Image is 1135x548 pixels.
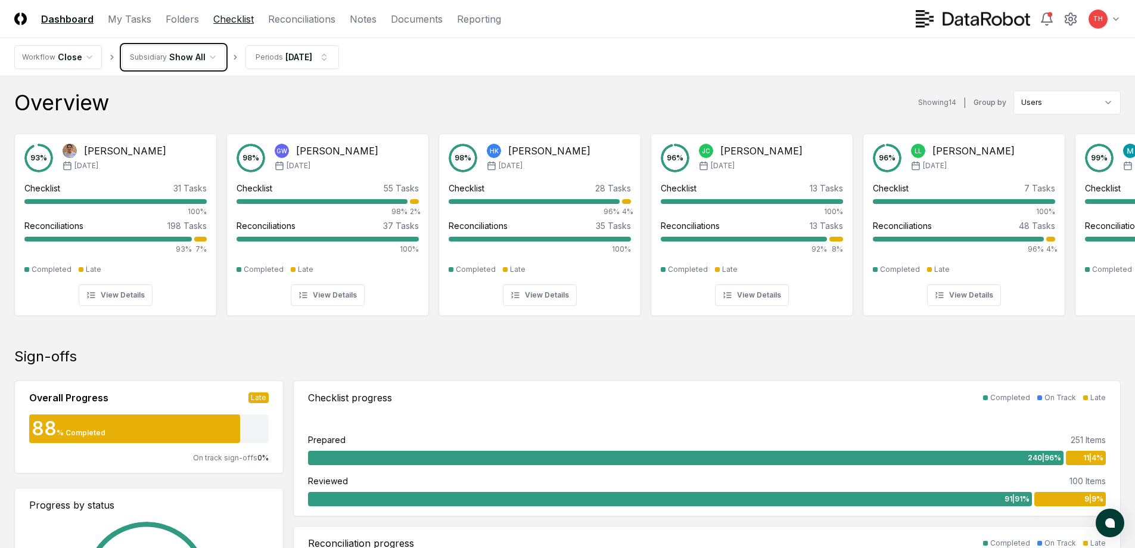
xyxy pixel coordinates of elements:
div: 100% [873,206,1055,217]
span: JC [702,147,710,156]
a: Checklist progressCompletedOn TrackLatePrepared251 Items240|96%11|4%Reviewed100 Items91|91%9|9% [293,380,1121,516]
div: 55 Tasks [384,182,419,194]
a: 96%JC[PERSON_NAME][DATE]Checklist13 Tasks100%Reconciliations13 Tasks92%8%CompletedLateView Details [651,124,853,316]
button: View Details [715,284,789,306]
button: View Details [927,284,1001,306]
div: Periods [256,52,283,63]
div: 96% [449,206,620,217]
div: Reconciliations [237,219,296,232]
div: Completed [32,264,71,275]
div: 100% [661,206,843,217]
div: [DATE] [285,51,312,63]
button: atlas-launcher [1096,509,1124,537]
div: Late [86,264,101,275]
div: Sign-offs [14,347,1121,366]
span: LL [915,147,922,156]
span: GW [276,147,287,156]
span: [DATE] [923,160,947,171]
span: 0 % [257,453,269,462]
div: 100 Items [1069,475,1106,487]
span: On track sign-offs [193,453,257,462]
div: Completed [880,264,920,275]
div: 100% [237,244,419,255]
a: 93%Dina Abdelmageed[PERSON_NAME][DATE]Checklist31 Tasks100%Reconciliations198 Tasks93%7%Completed... [14,124,217,316]
a: Dashboard [41,12,94,26]
img: Logo [14,13,27,25]
div: Overall Progress [29,391,108,405]
nav: breadcrumb [14,45,339,69]
div: 98% [237,206,408,217]
div: Checklist [873,182,909,194]
div: 48 Tasks [1019,219,1055,232]
a: 98%GW[PERSON_NAME][DATE]Checklist55 Tasks98%2%Reconciliations37 Tasks100%CompletedLateView Details [226,124,429,316]
div: 251 Items [1071,434,1106,446]
div: Late [1090,392,1106,403]
a: Notes [350,12,377,26]
a: Folders [166,12,199,26]
div: 96% [873,244,1044,255]
div: 93% [24,244,192,255]
a: Reconciliations [268,12,335,26]
div: Showing 14 [918,97,956,108]
div: 2% [410,206,419,217]
div: 198 Tasks [167,219,207,232]
div: Checklist [24,182,60,194]
div: Late [298,264,313,275]
a: 96%LL[PERSON_NAME][DATE]Checklist7 Tasks100%Reconciliations48 Tasks96%4%CompletedLateView Details [863,124,1065,316]
div: 4% [1046,244,1055,255]
button: Periods[DATE] [245,45,339,69]
div: 13 Tasks [810,182,843,194]
span: 11 | 4 % [1083,453,1103,463]
div: [PERSON_NAME] [84,144,166,158]
button: View Details [291,284,365,306]
div: Overview [14,91,109,114]
div: 35 Tasks [596,219,631,232]
div: [PERSON_NAME] [932,144,1015,158]
div: Checklist progress [308,391,392,405]
div: 31 Tasks [173,182,207,194]
span: [DATE] [74,160,98,171]
a: Reporting [457,12,501,26]
span: HK [490,147,499,156]
div: Progress by status [29,498,269,512]
span: 91 | 91 % [1005,494,1030,504]
div: Completed [456,264,496,275]
div: Checklist [449,182,484,194]
div: 7 Tasks [1024,182,1055,194]
div: 13 Tasks [810,219,843,232]
span: TH [1093,14,1103,23]
div: Late [934,264,950,275]
div: Late [510,264,525,275]
div: Checklist [661,182,696,194]
div: Reviewed [308,475,348,487]
div: Checklist [237,182,272,194]
div: 8% [829,244,843,255]
div: | [963,97,966,109]
div: 92% [661,244,827,255]
div: Prepared [308,434,346,446]
div: [PERSON_NAME] [296,144,378,158]
div: 88 [29,419,57,438]
div: On Track [1044,392,1076,403]
div: Reconciliations [449,219,508,232]
div: 37 Tasks [383,219,419,232]
div: Subsidiary [130,52,167,63]
div: 28 Tasks [595,182,631,194]
div: Reconciliations [873,219,932,232]
div: Checklist [1085,182,1121,194]
div: Reconciliations [24,219,83,232]
div: 100% [449,244,631,255]
a: 98%HK[PERSON_NAME][DATE]Checklist28 Tasks96%4%Reconciliations35 Tasks100%CompletedLateView Details [439,124,641,316]
div: Completed [244,264,284,275]
a: Documents [391,12,443,26]
div: Workflow [22,52,55,63]
span: [DATE] [287,160,310,171]
a: Checklist [213,12,254,26]
button: TH [1087,8,1109,30]
div: 100% [24,206,207,217]
div: Late [722,264,738,275]
span: [DATE] [711,160,735,171]
button: View Details [503,284,577,306]
div: Completed [1092,264,1132,275]
div: Completed [990,392,1030,403]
